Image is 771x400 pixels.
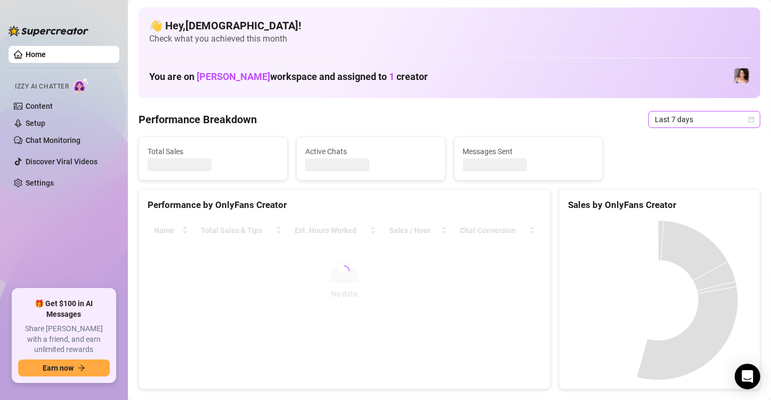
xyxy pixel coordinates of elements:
span: Total Sales [148,146,279,157]
span: calendar [748,116,754,123]
span: arrow-right [78,364,85,372]
div: Sales by OnlyFans Creator [568,198,751,212]
h4: 👋 Hey, [DEMOGRAPHIC_DATA] ! [149,18,750,33]
span: [PERSON_NAME] [197,71,270,82]
span: Earn now [43,364,74,372]
div: Performance by OnlyFans Creator [148,198,541,212]
span: Active Chats [305,146,436,157]
h1: You are on workspace and assigned to creator [149,71,428,83]
span: Last 7 days [655,111,754,127]
span: Share [PERSON_NAME] with a friend, and earn unlimited rewards [18,324,110,355]
span: Messages Sent [463,146,594,157]
span: Izzy AI Chatter [15,82,69,92]
a: Settings [26,179,54,187]
img: Lauren [734,68,749,83]
span: 🎁 Get $100 in AI Messages [18,299,110,319]
a: Discover Viral Videos [26,157,98,166]
span: 1 [389,71,394,82]
a: Home [26,50,46,59]
h4: Performance Breakdown [139,112,257,127]
span: loading [339,266,350,276]
img: logo-BBDzfeDw.svg [9,26,88,36]
a: Content [26,102,53,110]
a: Setup [26,119,45,127]
button: Earn nowarrow-right [18,359,110,377]
img: AI Chatter [73,77,90,93]
span: Check what you achieved this month [149,33,750,45]
a: Chat Monitoring [26,136,80,145]
div: Open Intercom Messenger [735,364,760,389]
